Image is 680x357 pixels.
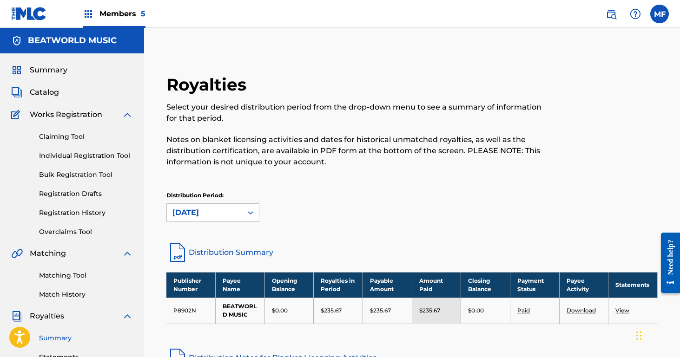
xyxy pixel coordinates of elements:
[39,132,133,142] a: Claiming Tool
[11,87,59,98] a: CatalogCatalog
[626,5,645,23] div: Help
[615,307,629,314] a: View
[122,311,133,322] img: expand
[559,272,608,298] th: Payee Activity
[636,322,642,350] div: Drag
[412,272,461,298] th: Amount Paid
[468,306,484,315] p: $0.00
[39,170,133,180] a: Bulk Registration Tool
[314,272,363,298] th: Royalties in Period
[30,109,102,120] span: Works Registration
[510,272,559,298] th: Payment Status
[630,8,641,19] img: help
[608,272,658,298] th: Statements
[272,306,288,315] p: $0.00
[11,65,22,76] img: Summary
[363,272,412,298] th: Payable Amount
[30,65,67,76] span: Summary
[166,298,216,323] td: P8902N
[216,272,265,298] th: Payee Name
[321,306,342,315] p: $235.67
[30,311,64,322] span: Royalties
[122,248,133,259] img: expand
[11,311,22,322] img: Royalties
[461,272,510,298] th: Closing Balance
[166,134,545,168] p: Notes on blanket licensing activities and dates for historical unmatched royalties, as well as th...
[39,271,133,280] a: Matching Tool
[11,65,67,76] a: SummarySummary
[83,8,94,19] img: Top Rightsholders
[30,87,59,98] span: Catalog
[264,272,314,298] th: Opening Balance
[39,227,133,237] a: Overclaims Tool
[606,8,617,19] img: search
[654,226,680,300] iframe: Resource Center
[370,306,391,315] p: $235.67
[39,290,133,299] a: Match History
[39,189,133,199] a: Registration Drafts
[166,74,251,95] h2: Royalties
[11,109,23,120] img: Works Registration
[39,151,133,161] a: Individual Registration Tool
[517,307,530,314] a: Paid
[419,306,440,315] p: $235.67
[11,35,22,46] img: Accounts
[141,9,145,18] span: 5
[602,5,621,23] a: Public Search
[166,272,216,298] th: Publisher Number
[166,102,545,124] p: Select your desired distribution period from the drop-down menu to see a summary of information f...
[11,87,22,98] img: Catalog
[39,333,133,343] a: Summary
[28,35,117,46] h5: BEATWORLD MUSIC
[39,208,133,218] a: Registration History
[172,207,237,218] div: [DATE]
[166,241,658,264] a: Distribution Summary
[650,5,669,23] div: User Menu
[11,7,47,20] img: MLC Logo
[99,8,145,19] span: Members
[166,241,189,264] img: distribution-summary-pdf
[634,312,680,357] iframe: Chat Widget
[122,109,133,120] img: expand
[30,248,66,259] span: Matching
[216,298,265,323] td: BEATWORLD MUSIC
[11,248,23,259] img: Matching
[166,191,259,200] p: Distribution Period:
[567,307,596,314] a: Download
